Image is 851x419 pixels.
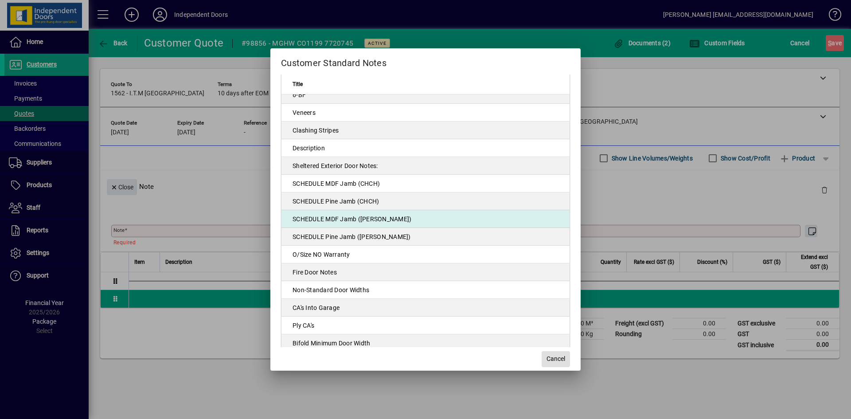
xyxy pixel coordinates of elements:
td: Fire Door Notes [281,263,570,281]
td: O/Size NO Warranty [281,246,570,263]
h2: Customer Standard Notes [270,48,581,74]
td: 6-BF [281,86,570,104]
td: SCHEDULE Pine Jamb (CHCH) [281,192,570,210]
td: SCHEDULE MDF Jamb ([PERSON_NAME]) [281,210,570,228]
td: SCHEDULE MDF Jamb (CHCH) [281,175,570,192]
td: Clashing Stripes [281,121,570,139]
span: Title [293,79,303,89]
td: Non-Standard Door Widths [281,281,570,299]
td: Ply CA's [281,317,570,334]
td: SCHEDULE Pine Jamb ([PERSON_NAME]) [281,228,570,246]
td: Sheltered Exterior Door Notes: [281,157,570,175]
td: Veneers [281,104,570,121]
span: Cancel [547,354,565,364]
button: Cancel [542,351,570,367]
td: Bifold Minimum Door Width [281,334,570,352]
td: CA's Into Garage [281,299,570,317]
td: Description [281,139,570,157]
